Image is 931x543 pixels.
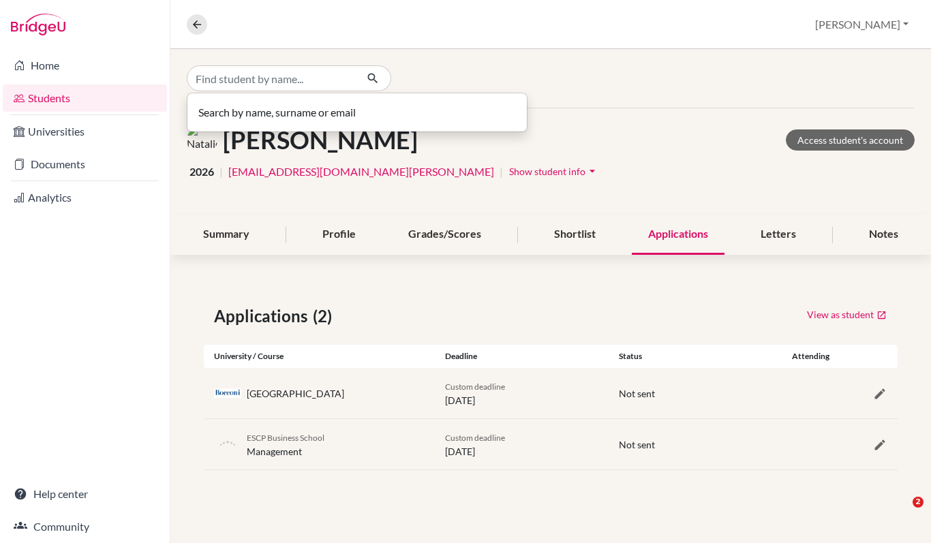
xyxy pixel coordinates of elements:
[223,125,418,155] h1: [PERSON_NAME]
[3,151,167,178] a: Documents
[204,350,435,362] div: University / Course
[219,164,223,180] span: |
[247,433,324,443] span: ESCP Business School
[392,215,498,255] div: Grades/Scores
[809,12,915,37] button: [PERSON_NAME]
[435,430,609,459] div: [DATE]
[885,497,917,529] iframe: Intercom live chat
[247,386,344,401] div: [GEOGRAPHIC_DATA]
[609,350,782,362] div: Status
[214,304,313,328] span: Applications
[853,215,915,255] div: Notes
[3,84,167,112] a: Students
[445,433,505,443] span: Custom deadline
[806,304,887,325] a: View as student
[3,480,167,508] a: Help center
[189,164,214,180] span: 2026
[3,118,167,145] a: Universities
[214,431,241,458] img: default-university-logo-42dd438d0b49c2174d4c41c49dcd67eec2da6d16b3a2f6d5de70cc347232e317.png
[247,430,324,459] div: Management
[214,388,241,398] img: it_com_rzvrq_zt.jpeg
[3,513,167,540] a: Community
[632,215,724,255] div: Applications
[585,164,599,178] i: arrow_drop_down
[3,184,167,211] a: Analytics
[500,164,503,180] span: |
[619,439,655,450] span: Not sent
[187,125,217,155] img: Natalie Scalabre's avatar
[508,161,600,182] button: Show student infoarrow_drop_down
[435,379,609,407] div: [DATE]
[509,166,585,177] span: Show student info
[306,215,372,255] div: Profile
[445,382,505,392] span: Custom deadline
[435,350,609,362] div: Deadline
[619,388,655,399] span: Not sent
[313,304,337,328] span: (2)
[198,104,516,121] p: Search by name, surname or email
[187,215,266,255] div: Summary
[782,350,840,362] div: Attending
[744,215,812,255] div: Letters
[913,497,924,508] span: 2
[11,14,65,35] img: Bridge-U
[228,164,494,180] a: [EMAIL_ADDRESS][DOMAIN_NAME][PERSON_NAME]
[538,215,612,255] div: Shortlist
[187,65,356,91] input: Find student by name...
[786,129,915,151] a: Access student's account
[3,52,167,79] a: Home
